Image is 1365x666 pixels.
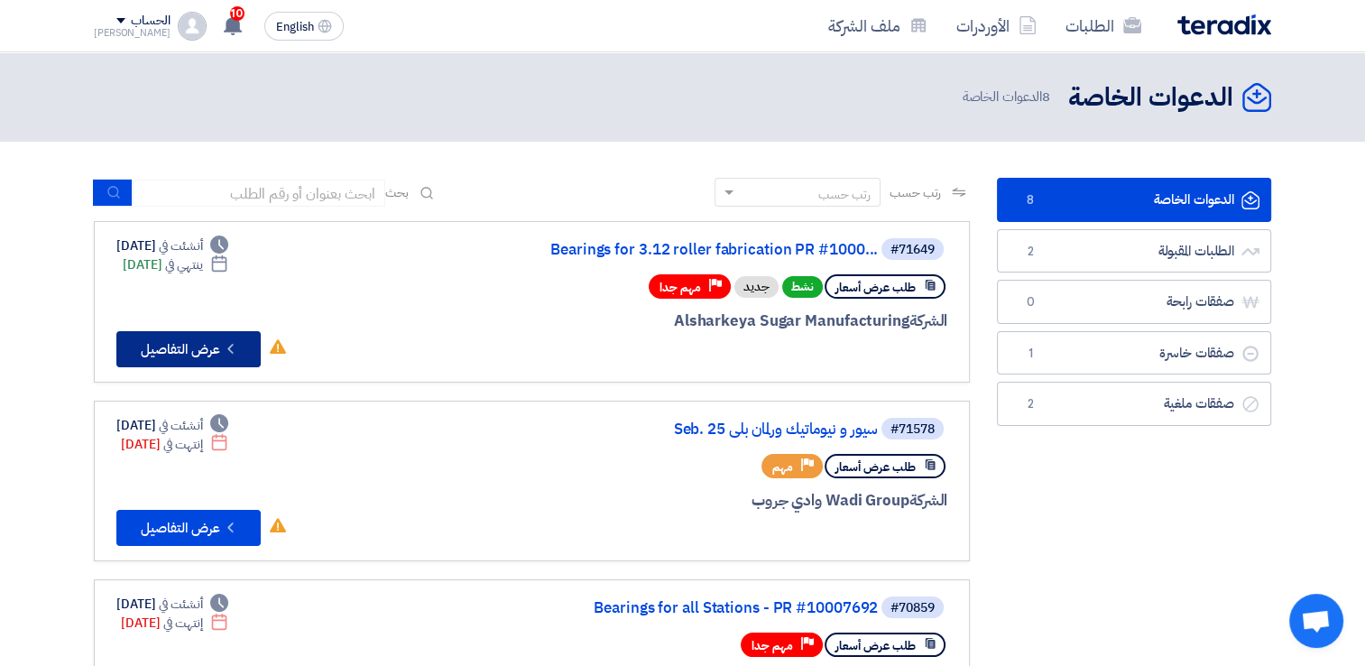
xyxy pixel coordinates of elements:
[890,244,935,256] div: #71649
[121,614,228,633] div: [DATE]
[890,602,935,615] div: #70859
[133,180,385,207] input: ابحث بعنوان أو رقم الطلب
[159,416,202,435] span: أنشئت في
[1177,14,1271,35] img: Teradix logo
[782,276,823,298] span: نشط
[942,5,1051,47] a: الأوردرات
[159,595,202,614] span: أنشئت في
[264,12,344,41] button: English
[116,416,228,435] div: [DATE]
[814,5,942,47] a: ملف الشركة
[517,242,878,258] a: Bearings for 3.12 roller fabrication PR #1000...
[131,14,170,29] div: الحساب
[123,255,228,274] div: [DATE]
[276,21,314,33] span: English
[909,310,948,332] span: الشركة
[159,236,202,255] span: أنشئت في
[997,229,1271,273] a: الطلبات المقبولة2
[116,595,228,614] div: [DATE]
[116,331,261,367] button: عرض التفاصيل
[1019,243,1041,261] span: 2
[752,637,793,654] span: مهم جدا
[1019,345,1041,363] span: 1
[659,279,701,296] span: مهم جدا
[517,600,878,616] a: Bearings for all Stations - PR #10007692
[513,310,947,333] div: Alsharkeya Sugar Manufacturing
[962,87,1054,107] span: الدعوات الخاصة
[997,280,1271,324] a: صفقات رابحة0
[772,458,793,476] span: مهم
[230,6,244,21] span: 10
[513,489,947,513] div: Wadi Group وادي جروب
[997,382,1271,426] a: صفقات ملغية2
[835,637,916,654] span: طلب عرض أسعار
[997,331,1271,375] a: صفقات خاسرة1
[116,510,261,546] button: عرض التفاصيل
[121,435,228,454] div: [DATE]
[890,423,935,436] div: #71578
[835,279,916,296] span: طلب عرض أسعار
[909,489,948,512] span: الشركة
[818,185,871,204] div: رتب حسب
[1042,87,1050,106] span: 8
[163,435,202,454] span: إنتهت في
[835,458,916,476] span: طلب عرض أسعار
[385,183,409,202] span: بحث
[94,28,171,38] div: [PERSON_NAME]
[1068,80,1233,116] h2: الدعوات الخاصة
[116,236,228,255] div: [DATE]
[165,255,202,274] span: ينتهي في
[1019,293,1041,311] span: 0
[890,183,941,202] span: رتب حسب
[178,12,207,41] img: profile_test.png
[1289,594,1343,648] div: Open chat
[517,421,878,438] a: سيور و نيوماتيك ورلمان بلي Seb. 25
[1051,5,1156,47] a: الطلبات
[734,276,779,298] div: جديد
[997,178,1271,222] a: الدعوات الخاصة8
[163,614,202,633] span: إنتهت في
[1019,395,1041,413] span: 2
[1019,191,1041,209] span: 8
